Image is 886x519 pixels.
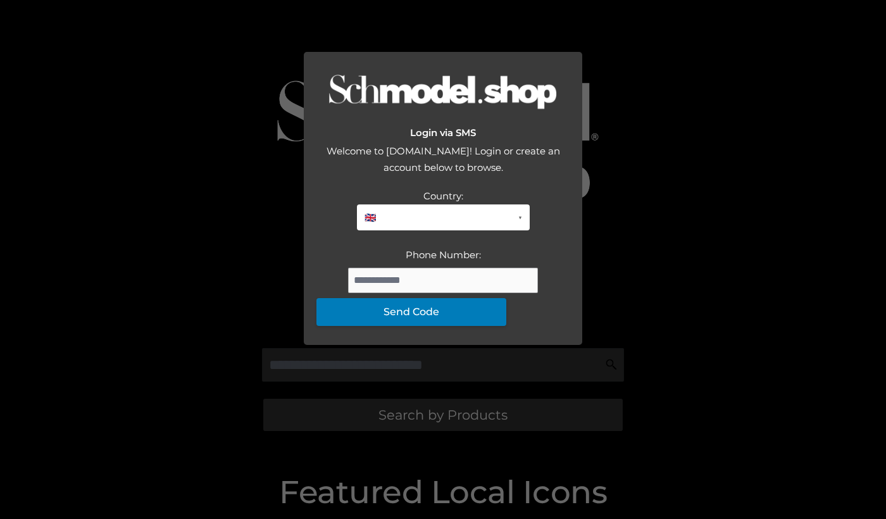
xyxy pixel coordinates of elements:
button: Send Code [316,298,506,326]
img: Logo [329,74,557,111]
div: Welcome to [DOMAIN_NAME]! Login or create an account below to browse. [316,143,570,188]
h2: Login via SMS [316,127,570,139]
label: Phone Number: [406,249,481,261]
span: 🇬🇧 [GEOGRAPHIC_DATA] (+44) [365,209,513,226]
label: Country: [423,190,463,202]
